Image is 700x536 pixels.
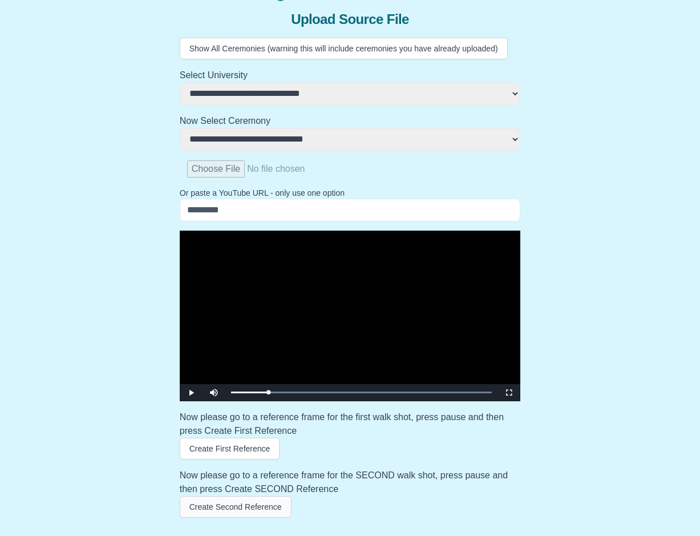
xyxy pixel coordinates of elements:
[180,384,203,401] button: Play
[180,496,292,518] button: Create Second Reference
[180,410,521,438] h3: Now please go to a reference frame for the first walk shot, press pause and then press Create Fir...
[180,231,521,401] div: Video Player
[497,384,520,401] button: Fullscreen
[180,38,508,59] button: Show All Ceremonies (warning this will include ceremonies you have already uploaded)
[180,469,521,496] h3: Now please go to a reference frame for the SECOND walk shot, press pause and then press Create SE...
[180,438,280,460] button: Create First Reference
[180,114,521,128] h2: Now Select Ceremony
[231,392,492,393] div: Progress Bar
[291,10,409,29] span: Upload Source File
[180,68,521,82] h2: Select University
[180,187,521,199] p: Or paste a YouTube URL - only use one option
[203,384,225,401] button: Mute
